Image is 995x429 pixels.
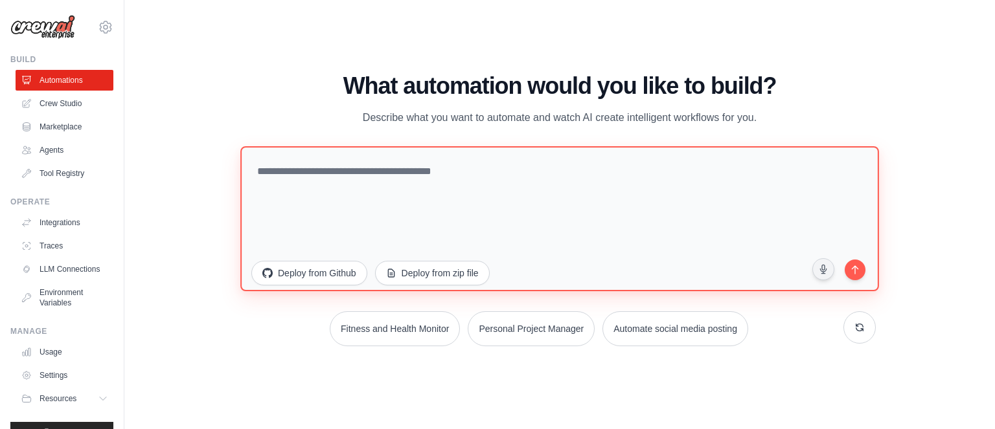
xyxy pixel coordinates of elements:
div: Operate [10,197,113,207]
img: Logo [10,15,75,39]
button: Automate social media posting [602,311,748,346]
button: Personal Project Manager [468,311,595,346]
button: Deploy from zip file [375,261,490,285]
div: Manage [10,326,113,336]
a: Tool Registry [16,163,113,184]
button: Fitness and Health Monitor [330,311,460,346]
a: Marketplace [16,116,113,137]
a: Traces [16,236,113,256]
h1: What automation would you like to build? [244,73,876,99]
div: Build [10,54,113,65]
button: Deploy from Github [251,261,367,285]
p: Describe what you want to automate and watch AI create intelligent workflows for you. [342,109,777,126]
button: Resources [16,388,113,409]
a: Integrations [16,212,113,233]
a: Environment Variables [16,282,113,313]
a: Automations [16,70,113,91]
a: LLM Connections [16,259,113,280]
a: Usage [16,342,113,362]
a: Settings [16,365,113,386]
span: Resources [40,393,76,404]
a: Agents [16,140,113,160]
a: Crew Studio [16,93,113,114]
